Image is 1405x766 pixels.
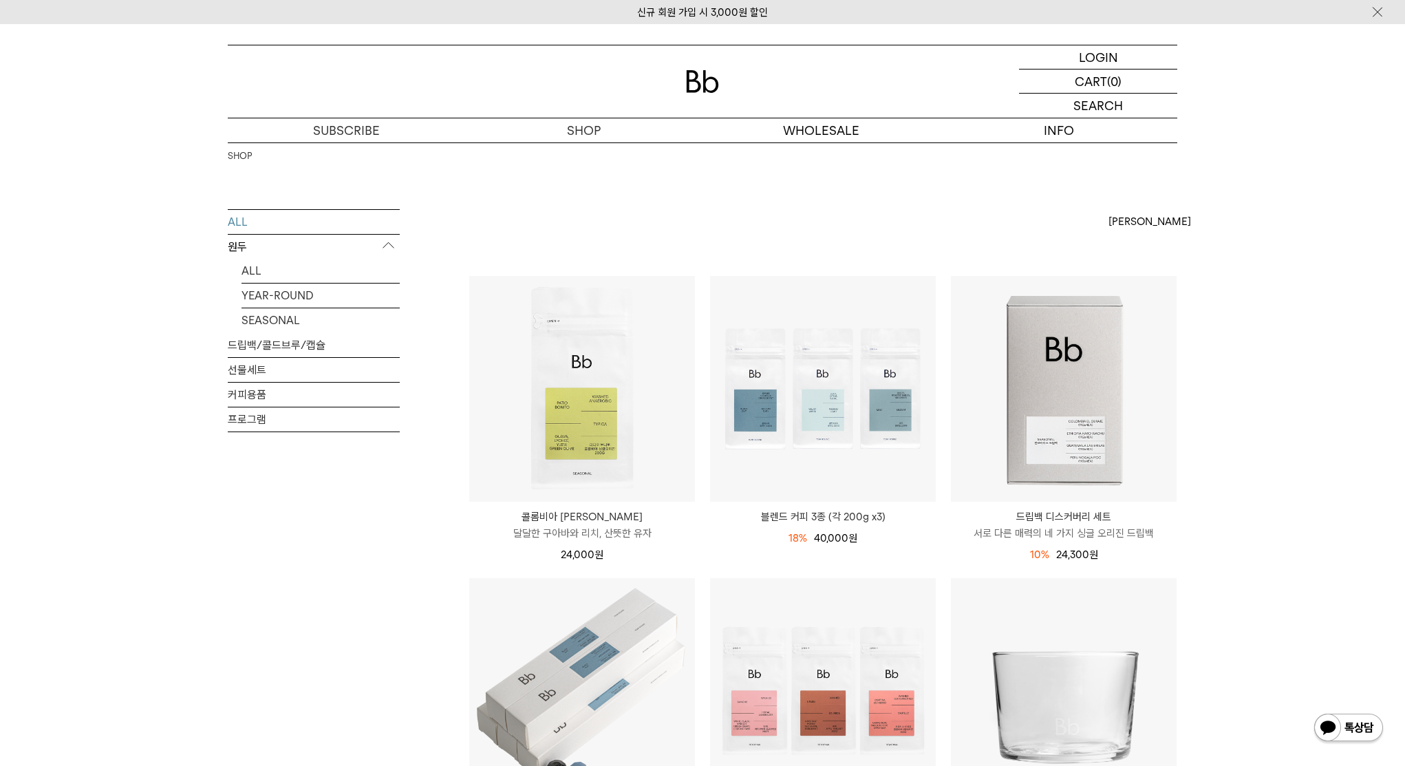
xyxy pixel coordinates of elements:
[1313,712,1384,745] img: 카카오톡 채널 1:1 채팅 버튼
[469,276,695,502] img: 콜롬비아 파티오 보니토
[228,118,465,142] a: SUBSCRIBE
[1089,549,1098,561] span: 원
[686,70,719,93] img: 로고
[242,259,400,283] a: ALL
[469,509,695,525] p: 콜롬비아 [PERSON_NAME]
[228,210,400,234] a: ALL
[242,308,400,332] a: SEASONAL
[1056,549,1098,561] span: 24,300
[228,358,400,382] a: 선물세트
[1107,70,1122,93] p: (0)
[1030,546,1049,563] div: 10%
[951,509,1177,525] p: 드립백 디스커버리 세트
[1075,70,1107,93] p: CART
[1108,213,1191,230] span: [PERSON_NAME]
[228,235,400,259] p: 원두
[1019,70,1177,94] a: CART (0)
[951,509,1177,542] a: 드립백 디스커버리 세트 서로 다른 매력의 네 가지 싱글 오리진 드립백
[469,525,695,542] p: 달달한 구아바와 리치, 산뜻한 유자
[594,549,603,561] span: 원
[702,118,940,142] p: WHOLESALE
[465,118,702,142] a: SHOP
[228,149,252,163] a: SHOP
[1019,45,1177,70] a: LOGIN
[242,284,400,308] a: YEAR-ROUND
[951,276,1177,502] img: 드립백 디스커버리 세트
[637,6,768,19] a: 신규 회원 가입 시 3,000원 할인
[710,276,936,502] img: 블렌드 커피 3종 (각 200g x3)
[848,532,857,544] span: 원
[710,509,936,525] a: 블렌드 커피 3종 (각 200g x3)
[228,333,400,357] a: 드립백/콜드브루/캡슐
[561,549,603,561] span: 24,000
[940,118,1177,142] p: INFO
[951,525,1177,542] p: 서로 다른 매력의 네 가지 싱글 오리진 드립백
[228,407,400,432] a: 프로그램
[228,383,400,407] a: 커피용품
[814,532,857,544] span: 40,000
[1073,94,1123,118] p: SEARCH
[789,530,807,546] div: 18%
[469,509,695,542] a: 콜롬비아 [PERSON_NAME] 달달한 구아바와 리치, 산뜻한 유자
[1079,45,1118,69] p: LOGIN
